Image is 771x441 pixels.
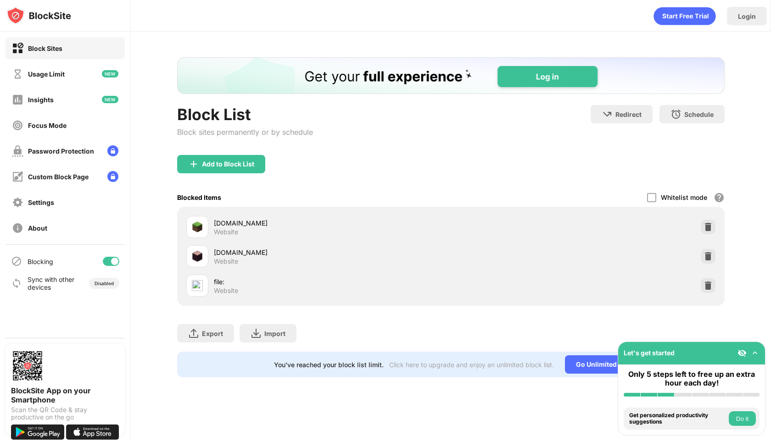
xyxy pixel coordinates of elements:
[12,120,23,131] img: focus-off.svg
[11,349,44,382] img: options-page-qr-code.png
[12,197,23,208] img: settings-off.svg
[28,147,94,155] div: Password Protection
[28,121,67,129] div: Focus Mode
[177,193,221,201] div: Blocked Items
[389,361,554,369] div: Click here to upgrade and enjoy an unlimited block list.
[274,361,384,369] div: You’ve reached your block list limit.
[192,251,203,262] img: favicons
[192,280,203,291] img: favicons
[192,221,203,232] img: favicons
[102,96,118,103] img: new-icon.svg
[202,160,254,168] div: Add to Block List
[202,330,223,337] div: Export
[615,110,642,118] div: Redirect
[214,257,238,265] div: Website
[684,110,714,118] div: Schedule
[214,218,451,228] div: [DOMAIN_NAME]
[750,348,760,358] img: omni-setup-toggle.svg
[6,6,71,25] img: logo-blocksite.svg
[177,57,725,94] iframe: Banner
[177,105,313,124] div: Block List
[28,198,54,206] div: Settings
[214,277,451,287] div: file:
[264,330,285,337] div: Import
[661,193,707,201] div: Whitelist mode
[12,145,23,157] img: password-protection-off.svg
[28,44,62,52] div: Block Sites
[12,68,23,80] img: time-usage-off.svg
[177,127,313,137] div: Block sites permanently or by schedule
[28,70,65,78] div: Usage Limit
[12,171,23,182] img: customize-block-page-off.svg
[11,406,119,421] div: Scan the QR Code & stay productive on the go
[738,12,756,20] div: Login
[11,278,22,289] img: sync-icon.svg
[565,355,628,374] div: Go Unlimited
[629,412,726,425] div: Get personalized productivity suggestions
[654,7,716,25] div: animation
[28,258,53,265] div: Blocking
[12,43,23,54] img: block-on.svg
[11,256,22,267] img: blocking-icon.svg
[107,145,118,156] img: lock-menu.svg
[11,424,64,440] img: get-it-on-google-play.svg
[624,370,760,387] div: Only 5 steps left to free up an extra hour each day!
[12,222,23,234] img: about-off.svg
[28,173,89,181] div: Custom Block Page
[214,287,238,295] div: Website
[28,276,75,291] div: Sync with other devices
[28,224,47,232] div: About
[102,70,118,77] img: new-icon.svg
[12,94,23,105] img: insights-off.svg
[66,424,119,440] img: download-on-the-app-store.svg
[28,96,54,104] div: Insights
[624,349,675,357] div: Let's get started
[214,228,238,236] div: Website
[729,411,756,426] button: Do it
[107,171,118,182] img: lock-menu.svg
[95,281,114,286] div: Disabled
[214,248,451,257] div: [DOMAIN_NAME]
[737,348,747,358] img: eye-not-visible.svg
[11,386,119,404] div: BlockSite App on your Smartphone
